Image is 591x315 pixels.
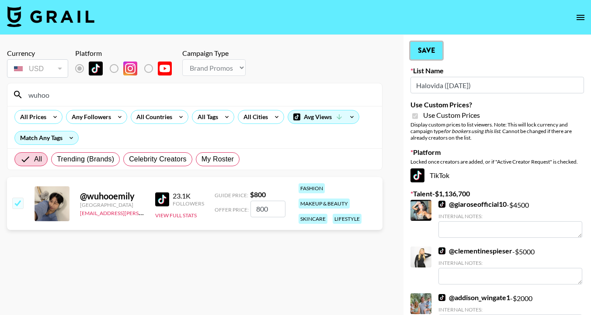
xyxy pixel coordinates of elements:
div: Campaign Type [182,49,246,58]
img: YouTube [158,62,172,75]
div: - $ 4500 [438,200,582,238]
div: Match Any Tags [15,131,78,144]
div: Display custom prices to list viewers. Note: This will lock currency and campaign type . Cannot b... [410,121,584,141]
img: Grail Talent [7,6,94,27]
input: Search by User Name [23,88,377,102]
div: Platform [75,49,179,58]
div: Internal Notes: [438,260,582,266]
img: TikTok [438,247,445,254]
div: 23.1K [173,192,204,200]
img: TikTok [438,201,445,208]
div: All Tags [192,110,220,123]
div: Any Followers [66,110,113,123]
span: Use Custom Prices [423,111,480,120]
div: All Cities [238,110,270,123]
strong: $ 800 [250,190,266,199]
a: @giaroseofficial10 [438,200,507,209]
label: Platform [410,148,584,157]
button: open drawer [572,9,589,26]
span: All [34,154,42,164]
em: for bookers using this list [444,128,500,134]
span: Trending (Brands) [57,154,114,164]
button: View Full Stats [155,212,197,219]
input: 800 [250,201,285,217]
div: [GEOGRAPHIC_DATA] [80,202,145,208]
div: Avg Views [288,110,359,123]
a: [EMAIL_ADDRESS][PERSON_NAME][DOMAIN_NAME] [80,208,209,216]
div: All Countries [131,110,174,123]
div: All Prices [15,110,48,123]
span: Offer Price: [215,206,249,213]
span: My Roster [202,154,234,164]
div: USD [9,61,66,76]
span: Guide Price: [215,192,248,199]
img: TikTok [410,168,424,182]
div: skincare [299,214,327,224]
div: lifestyle [333,214,362,224]
img: Instagram [123,62,137,75]
div: @ wuhooemily [80,191,145,202]
label: List Name [410,66,584,75]
img: TikTok [438,294,445,301]
a: @clementinespieser [438,247,512,255]
div: Followers [173,200,204,207]
div: - $ 5000 [438,247,582,284]
button: Save [410,42,442,59]
div: Internal Notes: [438,213,582,219]
div: makeup & beauty [299,199,350,209]
a: @addison_wingate1 [438,293,510,302]
div: Internal Notes: [438,306,582,313]
div: Currency is locked to USD [7,58,68,79]
div: fashion [299,183,325,193]
img: TikTok [89,62,103,75]
div: Currency [7,49,68,58]
div: Locked once creators are added, or if "Active Creator Request" is checked. [410,158,584,165]
div: List locked to TikTok. [75,59,179,78]
img: TikTok [155,192,169,206]
span: Celebrity Creators [129,154,187,164]
div: TikTok [410,168,584,182]
label: Use Custom Prices? [410,100,584,109]
label: Talent - $ 1,136,700 [410,189,584,198]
